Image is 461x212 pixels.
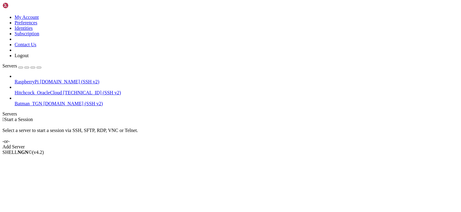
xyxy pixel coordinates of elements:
[15,42,36,47] a: Contact Us
[15,26,33,31] a: Identities
[15,79,459,85] a: RaspberryPi [DOMAIN_NAME] (SSH v2)
[15,101,459,106] a: Batman_TGN [DOMAIN_NAME] (SSH v2)
[2,150,44,155] span: SHELL ©
[15,74,459,85] li: RaspberryPi [DOMAIN_NAME] (SSH v2)
[2,2,37,9] img: Shellngn
[4,117,33,122] span: Start a Session
[15,53,29,58] a: Logout
[18,150,29,155] b: NGN
[15,31,39,36] a: Subscription
[2,117,4,122] span: 
[63,90,121,95] span: [TECHNICAL_ID] (SSH v2)
[15,90,62,95] span: Hitchcock_OracleCloud
[2,122,459,144] div: Select a server to start a session via SSH, SFTP, RDP, VNC or Telnet. -or-
[15,20,37,25] a: Preferences
[2,63,41,68] a: Servers
[2,144,459,150] div: Add Server
[15,101,42,106] span: Batman_TGN
[15,15,39,20] a: My Account
[15,90,459,96] a: Hitchcock_OracleCloud [TECHNICAL_ID] (SSH v2)
[2,63,17,68] span: Servers
[2,111,459,117] div: Servers
[15,96,459,106] li: Batman_TGN [DOMAIN_NAME] (SSH v2)
[43,101,103,106] span: [DOMAIN_NAME] (SSH v2)
[40,79,99,84] span: [DOMAIN_NAME] (SSH v2)
[32,150,44,155] span: 4.2.0
[15,85,459,96] li: Hitchcock_OracleCloud [TECHNICAL_ID] (SSH v2)
[15,79,39,84] span: RaspberryPi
